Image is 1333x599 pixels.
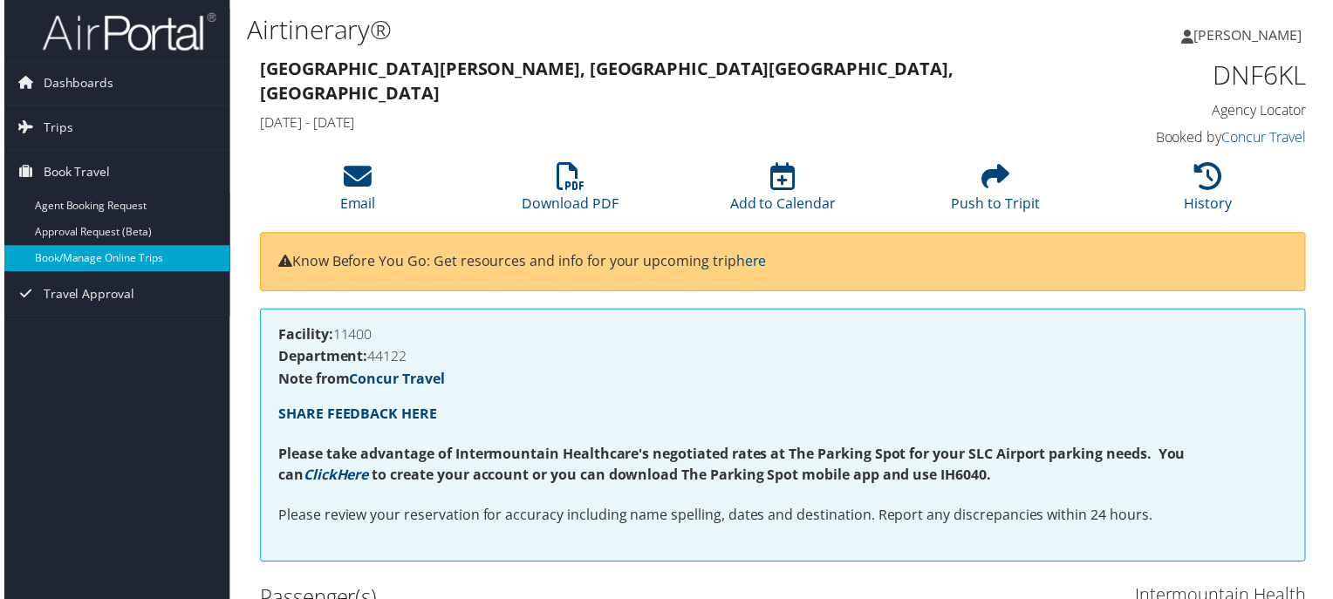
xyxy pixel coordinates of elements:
[334,468,366,487] a: Here
[1066,101,1309,120] h4: Agency Locator
[257,113,1040,133] h4: [DATE] - [DATE]
[39,106,69,150] span: Trips
[244,11,963,48] h1: Airtinerary®
[276,252,1291,275] p: Know Before You Go: Get resources and info for your upcoming trip
[1187,173,1235,214] a: History
[39,274,131,317] span: Travel Approval
[276,326,331,345] strong: Facility:
[301,468,334,487] a: Click
[953,173,1042,214] a: Push to Tripit
[276,507,1291,530] p: Please review your reservation for accuracy including name spelling, dates and destination. Repor...
[38,11,213,52] img: airportal-logo.png
[257,58,955,106] strong: [GEOGRAPHIC_DATA][PERSON_NAME], [GEOGRAPHIC_DATA] [GEOGRAPHIC_DATA], [GEOGRAPHIC_DATA]
[730,173,837,214] a: Add to Calendar
[276,446,1188,488] strong: Please take advantage of Intermountain Healthcare's negotiated rates at The Parking Spot for your...
[347,371,443,391] a: Concur Travel
[1066,58,1309,94] h1: DNF6KL
[521,173,618,214] a: Download PDF
[1066,128,1309,147] h4: Booked by
[39,151,106,194] span: Book Travel
[370,468,993,487] strong: to create your account or you can download The Parking Spot mobile app and use IH6040.
[276,349,366,368] strong: Department:
[736,253,767,272] a: here
[276,371,443,391] strong: Note from
[1225,128,1309,147] a: Concur Travel
[276,329,1291,343] h4: 11400
[39,62,110,106] span: Dashboards
[276,351,1291,365] h4: 44122
[1197,25,1305,44] span: [PERSON_NAME]
[338,173,373,214] a: Email
[276,406,435,425] a: SHARE FEEDBACK HERE
[1185,9,1323,61] a: [PERSON_NAME]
